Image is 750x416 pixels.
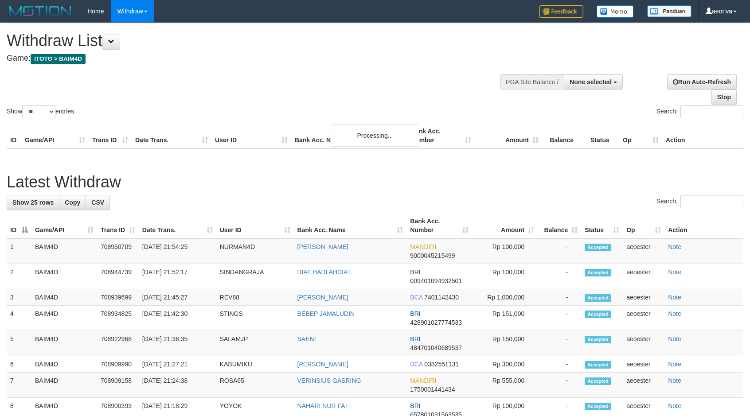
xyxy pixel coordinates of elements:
td: [DATE] 21:52:17 [139,264,216,289]
th: Game/API: activate to sort column ascending [31,213,97,238]
td: 6 [7,356,31,373]
td: - [538,306,581,331]
div: Processing... [331,124,419,147]
td: KABUMIKU [216,356,294,373]
th: Amount [475,123,542,148]
span: Accepted [585,336,611,343]
span: BCA [410,294,422,301]
span: Accepted [585,377,611,385]
span: Copy 1750001441434 to clipboard [410,386,455,393]
span: MANDIRI [410,243,436,250]
a: Show 25 rows [7,195,59,210]
span: ITOTO > BAIM4D [31,54,86,64]
div: PGA Site Balance / [500,74,564,89]
a: SAENI [297,335,316,342]
th: Game/API [21,123,89,148]
a: BEBEP JAMALUDIN [297,310,355,317]
td: [DATE] 21:24:38 [139,373,216,398]
th: Op: activate to sort column ascending [623,213,664,238]
span: BRI [410,335,420,342]
td: [DATE] 21:45:27 [139,289,216,306]
span: None selected [570,78,612,86]
td: 4 [7,306,31,331]
a: Note [668,361,681,368]
span: MANDIRI [410,377,436,384]
span: Copy 484701040689537 to clipboard [410,344,462,351]
a: Note [668,377,681,384]
a: Note [668,402,681,409]
span: Copy 9000045215499 to clipboard [410,252,455,259]
td: 708939699 [97,289,139,306]
td: STINGS [216,306,294,331]
td: 708944739 [97,264,139,289]
span: Copy 428901027774533 to clipboard [410,319,462,326]
td: 708922968 [97,331,139,356]
a: Note [668,294,681,301]
th: Op [619,123,662,148]
td: Rp 300,000 [472,356,538,373]
td: ROSA65 [216,373,294,398]
h1: Latest Withdraw [7,173,743,191]
th: Status: activate to sort column ascending [581,213,623,238]
td: [DATE] 21:54:25 [139,238,216,264]
td: 1 [7,238,31,264]
span: Accepted [585,269,611,276]
input: Search: [680,105,743,118]
td: Rp 100,000 [472,264,538,289]
td: BAIM4D [31,264,97,289]
span: CSV [91,199,104,206]
th: Bank Acc. Name [291,123,407,148]
a: Note [668,268,681,276]
h4: Game: [7,54,491,63]
img: Button%20Memo.svg [597,5,634,18]
span: Show 25 rows [12,199,54,206]
th: Action [664,213,743,238]
a: Copy [59,195,86,210]
td: 708950709 [97,238,139,264]
a: VERINSIUS GASRING [297,377,361,384]
th: Bank Acc. Number: activate to sort column ascending [406,213,472,238]
label: Search: [656,105,743,118]
img: panduan.png [647,5,691,17]
td: aeoester [623,331,664,356]
a: DIAT HADI AHDIAT [297,268,351,276]
span: Copy 0382551131 to clipboard [424,361,459,368]
td: 2 [7,264,31,289]
td: BAIM4D [31,306,97,331]
th: Bank Acc. Name: activate to sort column ascending [294,213,407,238]
a: [PERSON_NAME] [297,294,348,301]
a: [PERSON_NAME] [297,361,348,368]
td: aeoester [623,289,664,306]
th: Status [587,123,619,148]
td: - [538,264,581,289]
label: Show entries [7,105,74,118]
td: [DATE] 21:42:30 [139,306,216,331]
span: Copy 7401142430 to clipboard [424,294,459,301]
a: [PERSON_NAME] [297,243,348,250]
th: Bank Acc. Number [407,123,475,148]
td: aeoester [623,264,664,289]
td: Rp 100,000 [472,238,538,264]
button: None selected [564,74,623,89]
span: BRI [410,402,420,409]
td: NURMAN4D [216,238,294,264]
input: Search: [680,195,743,208]
th: ID: activate to sort column descending [7,213,31,238]
td: - [538,331,581,356]
td: aeoester [623,356,664,373]
a: Note [668,335,681,342]
td: 708934825 [97,306,139,331]
td: SALAMJP [216,331,294,356]
a: Run Auto-Refresh [667,74,737,89]
th: Balance [542,123,587,148]
td: Rp 151,000 [472,306,538,331]
span: Accepted [585,311,611,318]
td: - [538,238,581,264]
th: User ID [211,123,291,148]
td: Rp 555,000 [472,373,538,398]
a: CSV [86,195,110,210]
span: Accepted [585,403,611,410]
td: Rp 150,000 [472,331,538,356]
td: - [538,289,581,306]
td: [DATE] 21:27:21 [139,356,216,373]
